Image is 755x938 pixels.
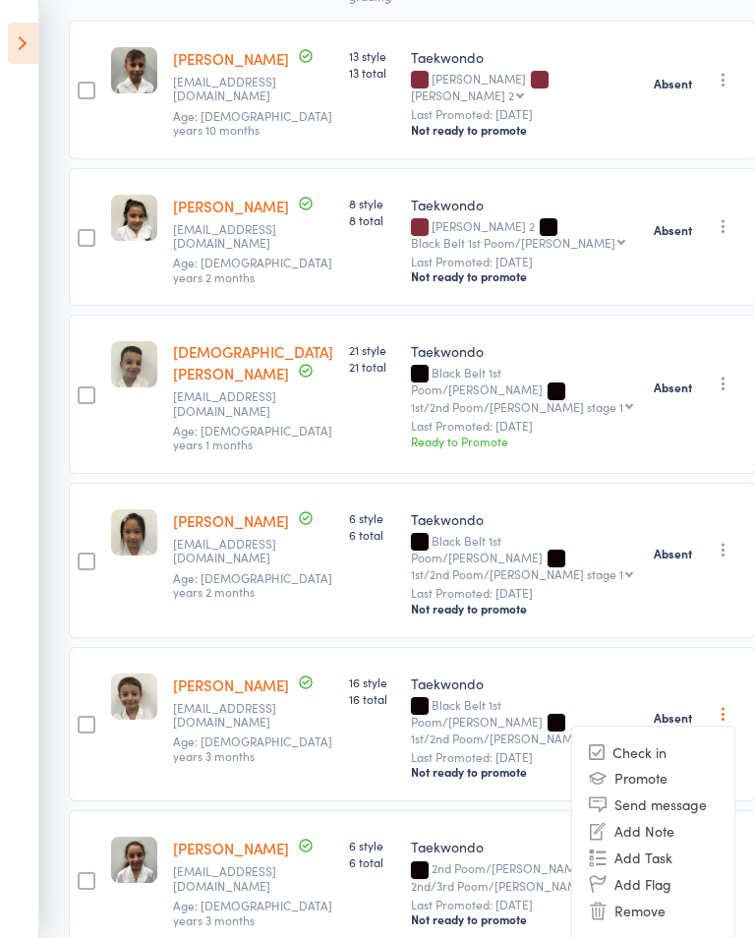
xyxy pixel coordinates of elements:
[173,537,301,565] small: Thaocaongoc@gmail.com
[572,791,734,818] li: Send message
[654,546,692,561] strong: Absent
[411,674,638,693] div: Taekwondo
[411,837,638,856] div: Taekwondo
[349,47,395,64] span: 13 style
[173,569,332,600] span: Age: [DEMOGRAPHIC_DATA] years 2 months
[572,871,734,898] li: Add Flag
[111,47,157,93] img: image1550124138.png
[411,509,638,529] div: Taekwondo
[411,433,638,449] div: Ready to Promote
[173,75,301,103] small: carmp@optusnet.com.au
[111,837,157,883] img: image1552974442.png
[173,254,332,284] span: Age: [DEMOGRAPHIC_DATA] years 2 months
[411,219,638,249] div: [PERSON_NAME] 2
[411,764,638,780] div: Not ready to promote
[349,195,395,211] span: 8 style
[411,750,638,764] small: Last Promoted: [DATE]
[173,48,289,69] a: [PERSON_NAME]
[572,845,734,871] li: Add Task
[411,586,638,600] small: Last Promoted: [DATE]
[572,740,734,765] li: Check in
[111,509,157,556] img: image1581311428.png
[411,698,638,744] div: Black Belt 1st Poom/[PERSON_NAME]
[411,601,638,616] div: Not ready to promote
[173,864,301,893] small: dkp08@live.com.au
[111,674,157,720] img: image1553577009.png
[654,222,692,238] strong: Absent
[411,255,638,268] small: Last Promoted: [DATE]
[654,710,692,726] strong: Absent
[111,341,157,387] img: image1553663630.png
[411,366,638,412] div: Black Belt 1st Poom/[PERSON_NAME]
[572,765,734,791] li: Promote
[411,47,638,67] div: Taekwondo
[173,389,301,418] small: carmelagervasoni@gmail.com
[173,701,301,730] small: njsarov@optusnet.com.au
[411,400,623,413] div: 1st/2nd Poom/[PERSON_NAME] stage 1
[173,838,289,858] a: [PERSON_NAME]
[411,911,638,927] div: Not ready to promote
[411,879,628,892] div: 2nd/3rd Poom/[PERSON_NAME] stage 1
[654,380,692,395] strong: Absent
[173,107,332,138] span: Age: [DEMOGRAPHIC_DATA] years 10 months
[173,510,289,531] a: [PERSON_NAME]
[411,122,638,138] div: Not ready to promote
[411,195,638,214] div: Taekwondo
[411,534,638,580] div: Black Belt 1st Poom/[PERSON_NAME]
[411,107,638,121] small: Last Promoted: [DATE]
[411,268,638,284] div: Not ready to promote
[411,567,623,580] div: 1st/2nd Poom/[PERSON_NAME] stage 1
[411,861,638,891] div: 2nd Poom/[PERSON_NAME]
[411,72,638,101] div: [PERSON_NAME]
[173,674,289,695] a: [PERSON_NAME]
[349,690,395,707] span: 16 total
[349,509,395,526] span: 6 style
[572,818,734,845] li: Add Note
[111,195,157,241] img: image1622008838.png
[349,837,395,853] span: 6 style
[349,358,395,375] span: 21 total
[173,733,332,763] span: Age: [DEMOGRAPHIC_DATA] years 3 months
[173,341,333,383] a: [DEMOGRAPHIC_DATA][PERSON_NAME]
[349,211,395,228] span: 8 total
[654,76,692,91] strong: Absent
[173,196,289,216] a: [PERSON_NAME]
[349,64,395,81] span: 13 total
[349,853,395,870] span: 6 total
[572,898,734,924] li: Remove
[173,422,332,452] span: Age: [DEMOGRAPHIC_DATA] years 1 months
[411,419,638,433] small: Last Promoted: [DATE]
[411,88,514,101] div: [PERSON_NAME] 2
[349,341,395,358] span: 21 style
[411,341,638,361] div: Taekwondo
[411,236,615,249] div: Black Belt 1st Poom/[PERSON_NAME]
[411,898,638,911] small: Last Promoted: [DATE]
[349,674,395,690] span: 16 style
[173,897,332,927] span: Age: [DEMOGRAPHIC_DATA] years 3 months
[173,222,301,251] small: m.chalk@outlook.com
[411,732,623,744] div: 1st/2nd Poom/[PERSON_NAME] stage 1
[349,526,395,543] span: 6 total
